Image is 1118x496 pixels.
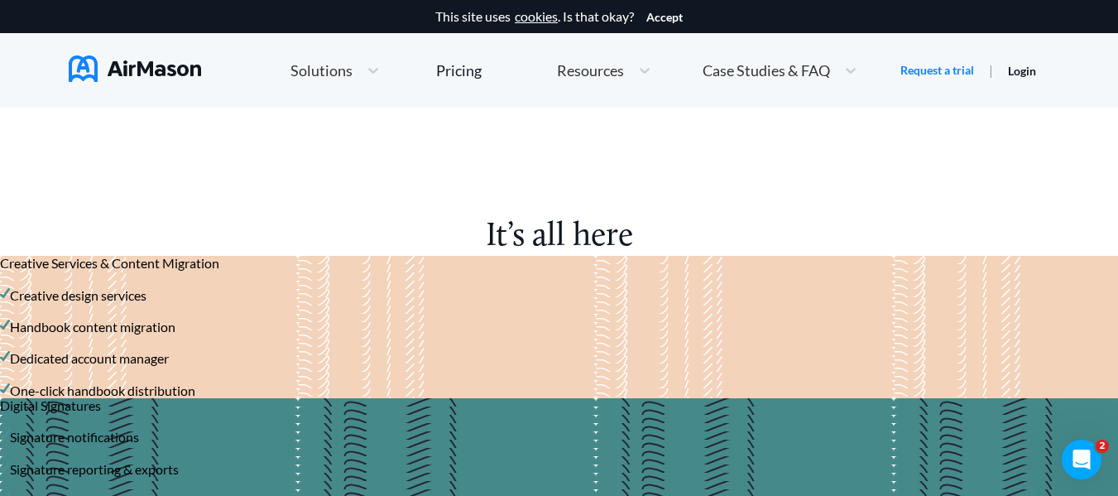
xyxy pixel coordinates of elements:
[515,9,558,24] a: cookies
[69,55,201,82] img: AirMason Logo
[557,63,624,78] span: Resources
[10,288,146,303] div: Creative design services
[10,351,169,366] div: Dedicated account manager
[436,63,482,78] div: Pricing
[10,430,139,445] div: Signature notifications
[436,55,482,85] a: Pricing
[290,63,353,78] span: Solutions
[989,62,993,78] span: |
[1008,64,1036,78] a: Login
[900,62,974,79] a: Request a trial
[10,462,179,477] div: Signature reporting & exports
[1096,440,1109,453] span: 2
[10,320,175,335] div: Handbook content migration
[1062,440,1101,479] iframe: Intercom live chat
[703,63,830,78] span: Case Studies & FAQ
[10,383,195,398] div: One-click handbook distribution
[646,11,683,24] button: Accept cookies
